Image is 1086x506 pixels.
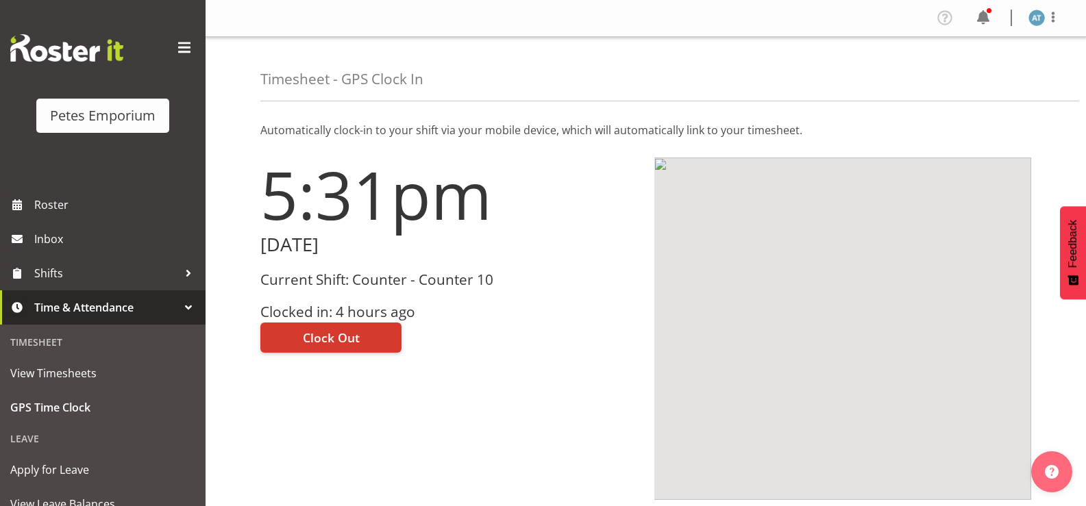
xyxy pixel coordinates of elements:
span: GPS Time Clock [10,397,195,418]
p: Automatically clock-in to your shift via your mobile device, which will automatically link to you... [260,122,1031,138]
h1: 5:31pm [260,157,638,231]
span: Time & Attendance [34,297,178,318]
button: Feedback - Show survey [1060,206,1086,299]
img: Rosterit website logo [10,34,123,62]
span: View Timesheets [10,363,195,383]
h3: Clocked in: 4 hours ago [260,304,638,320]
button: Clock Out [260,322,402,353]
div: Petes Emporium [50,105,156,126]
h2: [DATE] [260,234,638,255]
span: Shifts [34,263,178,283]
span: Inbox [34,229,199,249]
span: Feedback [1067,220,1079,268]
div: Leave [3,425,202,453]
a: View Timesheets [3,356,202,390]
img: help-xxl-2.png [1045,465,1059,479]
a: Apply for Leave [3,453,202,487]
span: Apply for Leave [10,459,195,480]
h4: Timesheet - GPS Clock In [260,71,423,87]
span: Roster [34,194,199,215]
span: Clock Out [303,329,360,346]
h3: Current Shift: Counter - Counter 10 [260,272,638,288]
a: GPS Time Clock [3,390,202,425]
div: Timesheet [3,328,202,356]
img: alex-micheal-taniwha5364.jpg [1028,10,1045,26]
